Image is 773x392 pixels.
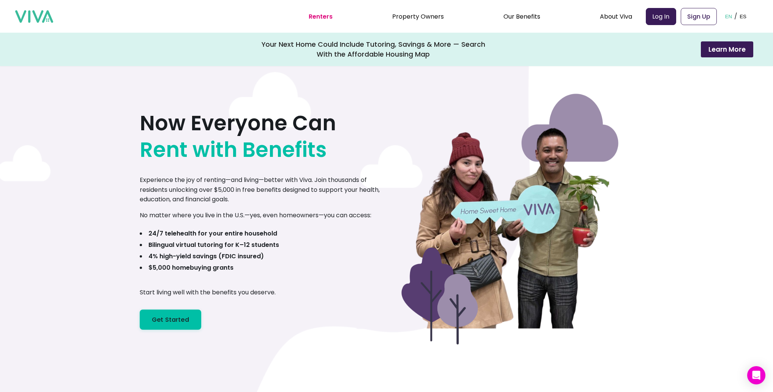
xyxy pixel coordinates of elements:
a: Get Started [140,310,201,330]
div: Your Next Home Could Include Tutoring, Savings & More — Search With the Affordable Housing Map [261,40,485,59]
b: $5,000 homebuying grants [148,263,233,272]
a: Sign Up [681,8,717,25]
a: Property Owners [392,12,444,21]
span: Rent with Benefits [140,136,327,163]
p: / [734,11,737,22]
b: Bilingual virtual tutoring for K–12 students [148,240,279,249]
div: Open Intercom Messenger [747,366,765,384]
a: Log In [646,8,676,25]
div: About Viva [600,7,632,26]
b: 4% high-yield savings (FDIC insured) [148,252,264,261]
p: Experience the joy of renting—and living—better with Viva. Join thousands of residents unlocking ... [140,175,386,204]
img: Smiling person holding a phone with Viva app [396,49,624,368]
p: Start living well with the benefits you deserve. [140,288,276,297]
button: ES [737,5,749,28]
p: No matter where you live in the U.S.—yes, even homeowners—you can access: [140,210,371,220]
h1: Now Everyone Can [140,110,336,163]
button: EN [723,5,735,28]
a: Renters [309,12,333,21]
button: Learn More [701,41,753,57]
div: Our Benefits [503,7,540,26]
b: 24/7 telehealth for your entire household [148,229,277,238]
img: viva [15,10,53,23]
